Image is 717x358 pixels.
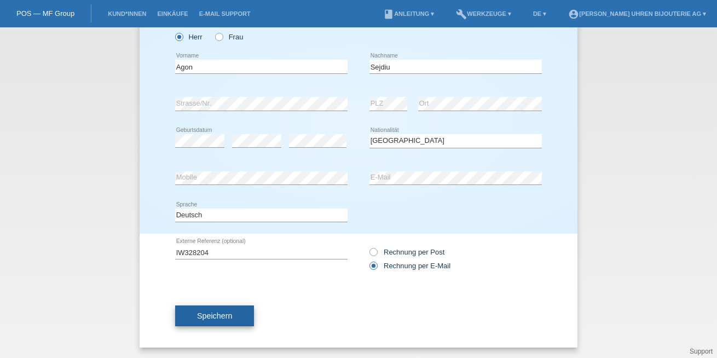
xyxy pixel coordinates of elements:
label: Rechnung per E-Mail [369,262,450,270]
button: Speichern [175,305,254,326]
a: E-Mail Support [194,10,256,17]
span: Speichern [197,311,232,320]
a: POS — MF Group [16,9,74,18]
input: Rechnung per Post [369,248,377,262]
a: DE ▾ [528,10,552,17]
label: Rechnung per Post [369,248,444,256]
a: Kund*innen [102,10,152,17]
a: Einkäufe [152,10,193,17]
label: Herr [175,33,203,41]
a: buildWerkzeuge ▾ [450,10,517,17]
label: Frau [215,33,243,41]
a: Support [690,348,713,355]
i: book [383,9,394,20]
a: bookAnleitung ▾ [378,10,440,17]
i: build [456,9,467,20]
i: account_circle [568,9,579,20]
a: account_circle[PERSON_NAME] Uhren Bijouterie AG ▾ [563,10,712,17]
input: Rechnung per E-Mail [369,262,377,275]
input: Frau [215,33,222,40]
input: Herr [175,33,182,40]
